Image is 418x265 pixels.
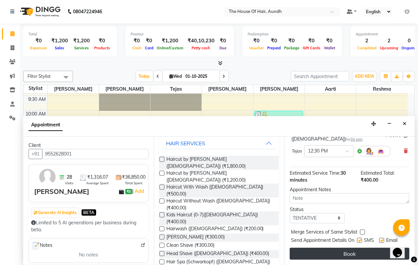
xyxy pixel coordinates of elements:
[377,147,385,155] img: Interior.png
[386,237,397,245] span: Email
[29,31,112,37] div: Total
[361,177,378,183] span: ₹400.00
[24,85,47,92] div: Stylist
[155,46,185,50] span: Online/Custom
[71,37,92,45] div: ₹1,200
[42,149,149,159] input: Search by Name/Mobile/Email/Code
[32,208,78,217] button: Generate AI Insights
[290,206,344,213] div: Status
[217,37,229,45] div: ₹0
[190,46,212,50] span: Petty cash
[353,72,376,81] button: ADD NEW
[79,251,98,258] span: No notes
[184,71,217,81] input: 2025-10-01
[400,119,409,129] button: Close
[49,37,71,45] div: ₹1,200
[131,37,143,45] div: ₹0
[166,139,205,147] div: HAIR SERVICES
[29,142,149,149] div: Client
[31,242,52,250] span: Notes
[305,85,356,93] span: Aarti
[29,37,49,45] div: ₹0
[266,46,282,50] span: Prepaid
[34,187,89,197] div: [PERSON_NAME]
[378,37,400,45] div: 2
[38,167,57,187] img: avatar
[365,147,373,155] img: Hairdresser.png
[378,46,400,50] span: Upcoming
[291,148,302,155] span: Tejas
[27,96,47,103] div: 9:30 AM
[290,170,346,183] span: 30 minutes
[361,170,394,176] span: Estimated Total:
[202,85,253,93] span: [PERSON_NAME]
[155,37,185,45] div: ₹1,200
[99,85,150,93] span: [PERSON_NAME]
[282,37,301,45] div: ₹0
[92,37,112,45] div: ₹0
[162,137,276,149] button: HAIR SERVICES
[290,186,409,193] div: Appointment Notes
[29,119,63,131] span: Appointment
[350,137,363,142] span: 30 min
[25,110,47,117] div: 10:00 AM
[166,170,274,184] span: Haircut by [PERSON_NAME] ([DEMOGRAPHIC_DATA]) (₹1,200.00)
[134,187,145,195] a: Add
[356,85,408,93] span: Reshma
[73,2,102,21] b: 08047224946
[166,225,264,234] span: Hairwash ([DEMOGRAPHIC_DATA]) (₹200.00)
[301,37,322,45] div: ₹0
[131,46,143,50] span: Cash
[29,149,42,159] button: +91
[125,181,143,186] span: Total Spent
[248,46,266,50] span: Voucher
[168,74,184,79] span: Wed
[67,174,72,181] span: 28
[28,73,51,79] span: Filter Stylist
[290,248,409,260] button: Book
[254,85,305,93] span: [PERSON_NAME]
[356,37,378,45] div: 2
[29,46,49,50] span: Expenses
[17,2,62,21] img: logo
[125,189,132,194] span: ₹0
[291,229,357,237] span: Merge Services of Same Stylist
[82,209,96,216] span: BETA
[136,71,153,81] span: Today
[122,174,146,181] span: ₹36,850.00
[282,46,301,50] span: Package
[48,85,99,93] span: [PERSON_NAME]
[356,46,378,50] span: Completed
[346,137,363,142] small: for
[185,37,217,45] div: ₹40,10,230
[248,31,337,37] div: Redemption
[131,31,229,37] div: Finance
[248,37,266,45] div: ₹0
[31,219,146,233] div: Limited to 5 AI generations per business during beta.
[322,46,337,50] span: Wallet
[291,71,349,81] input: Search Appointment
[73,46,90,50] span: Services
[166,211,274,225] span: Kids Haircut (0-7)([DEMOGRAPHIC_DATA]) (₹400.00)
[301,46,322,50] span: Gift Cards
[166,198,274,211] span: Haircut Without Wash ([DEMOGRAPHIC_DATA]) (₹400.00)
[355,74,374,79] span: ADD NEW
[218,46,228,50] span: Due
[166,156,274,170] span: Haircut by [PERSON_NAME] ([DEMOGRAPHIC_DATA]) (₹1,800.00)
[166,250,269,258] span: Head Shave ([DEMOGRAPHIC_DATA]) (₹400.00)
[143,37,155,45] div: ₹0
[166,234,225,242] span: [PERSON_NAME] (₹300.00)
[266,37,282,45] div: ₹0
[166,184,274,198] span: Haircut With Wash ([DEMOGRAPHIC_DATA]) (₹500.00)
[86,181,109,186] span: Average Spent
[53,46,66,50] span: Sales
[143,46,155,50] span: Card
[132,187,145,195] span: |
[166,242,214,250] span: Clean Shave (₹300.00)
[290,170,340,176] span: Estimated Service Time:
[65,181,73,186] span: Visits
[87,174,108,181] span: ₹1,316.07
[322,37,337,45] div: ₹0
[291,237,354,245] span: Send Appointment Details On
[92,46,112,50] span: Products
